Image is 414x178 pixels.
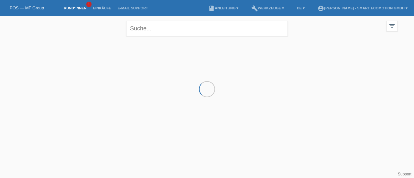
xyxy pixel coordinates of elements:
a: DE ▾ [294,6,308,10]
a: POS — MF Group [10,5,44,10]
a: E-Mail Support [114,6,151,10]
span: 1 [86,2,92,7]
a: buildWerkzeuge ▾ [248,6,287,10]
a: account_circle[PERSON_NAME] - Smart Ecomotion GmbH ▾ [314,6,411,10]
i: filter_list [388,22,396,29]
i: account_circle [318,5,324,12]
a: Kund*innen [60,6,90,10]
a: bookAnleitung ▾ [205,6,242,10]
i: build [251,5,258,12]
a: Einkäufe [90,6,114,10]
a: Support [398,172,411,176]
i: book [208,5,215,12]
input: Suche... [126,21,288,36]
